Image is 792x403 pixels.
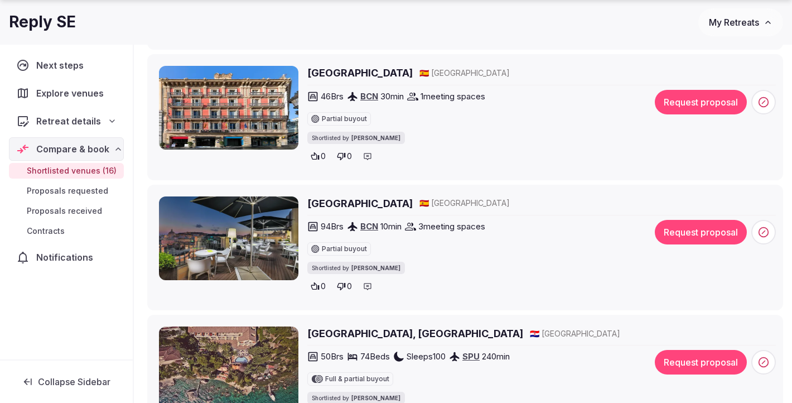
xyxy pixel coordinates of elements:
[462,351,480,362] a: SPU
[419,198,429,209] button: 🇪🇸
[351,264,400,272] span: [PERSON_NAME]
[322,116,367,122] span: Partial buyout
[321,151,326,162] span: 0
[655,350,747,375] button: Request proposal
[431,68,510,79] span: [GEOGRAPHIC_DATA]
[698,8,783,36] button: My Retreats
[307,196,413,210] a: [GEOGRAPHIC_DATA]
[322,246,367,252] span: Partial buyout
[307,262,405,274] div: Shortlisted by
[9,246,124,269] a: Notifications
[421,90,485,102] span: 1 meeting spaces
[334,279,355,294] button: 0
[159,196,298,280] img: H10 Universitat Hotel Barcelona
[9,163,124,179] a: Shortlisted venues (16)
[36,251,98,264] span: Notifications
[530,329,539,338] span: 🇭🇷
[307,327,523,340] a: [GEOGRAPHIC_DATA], [GEOGRAPHIC_DATA]
[380,90,404,102] span: 30 min
[419,68,429,78] span: 🇪🇸
[334,148,355,164] button: 0
[655,220,747,244] button: Request proposal
[36,59,88,72] span: Next steps
[9,183,124,199] a: Proposals requested
[351,394,400,402] span: [PERSON_NAME]
[27,165,117,176] span: Shortlisted venues (16)
[418,220,485,232] span: 3 meeting spaces
[27,226,65,237] span: Contracts
[27,205,102,217] span: Proposals received
[9,203,124,219] a: Proposals received
[542,328,620,339] span: [GEOGRAPHIC_DATA]
[380,220,402,232] span: 10 min
[482,351,510,362] span: 240 min
[655,90,747,114] button: Request proposal
[38,376,110,387] span: Collapse Sidebar
[321,351,344,362] span: 50 Brs
[347,151,352,162] span: 0
[9,11,76,33] h1: Reply SE
[360,221,378,232] a: BCN
[360,351,390,362] span: 74 Beds
[307,148,329,164] button: 0
[9,81,124,105] a: Explore venues
[407,351,446,362] span: Sleeps 100
[325,376,389,382] span: Full & partial buyout
[307,66,413,80] a: [GEOGRAPHIC_DATA]
[36,87,108,100] span: Explore venues
[159,66,298,150] img: H10 Catalunya Plaza
[321,220,344,232] span: 94 Brs
[530,328,539,339] button: 🇭🇷
[347,281,352,292] span: 0
[36,114,101,128] span: Retreat details
[419,198,429,208] span: 🇪🇸
[431,198,510,209] span: [GEOGRAPHIC_DATA]
[9,223,124,239] a: Contracts
[419,68,429,79] button: 🇪🇸
[321,90,344,102] span: 46 Brs
[27,185,108,196] span: Proposals requested
[307,279,329,294] button: 0
[351,134,400,142] span: [PERSON_NAME]
[9,54,124,77] a: Next steps
[36,142,109,156] span: Compare & book
[9,370,124,394] button: Collapse Sidebar
[709,17,759,28] span: My Retreats
[321,281,326,292] span: 0
[307,132,405,144] div: Shortlisted by
[360,91,378,102] a: BCN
